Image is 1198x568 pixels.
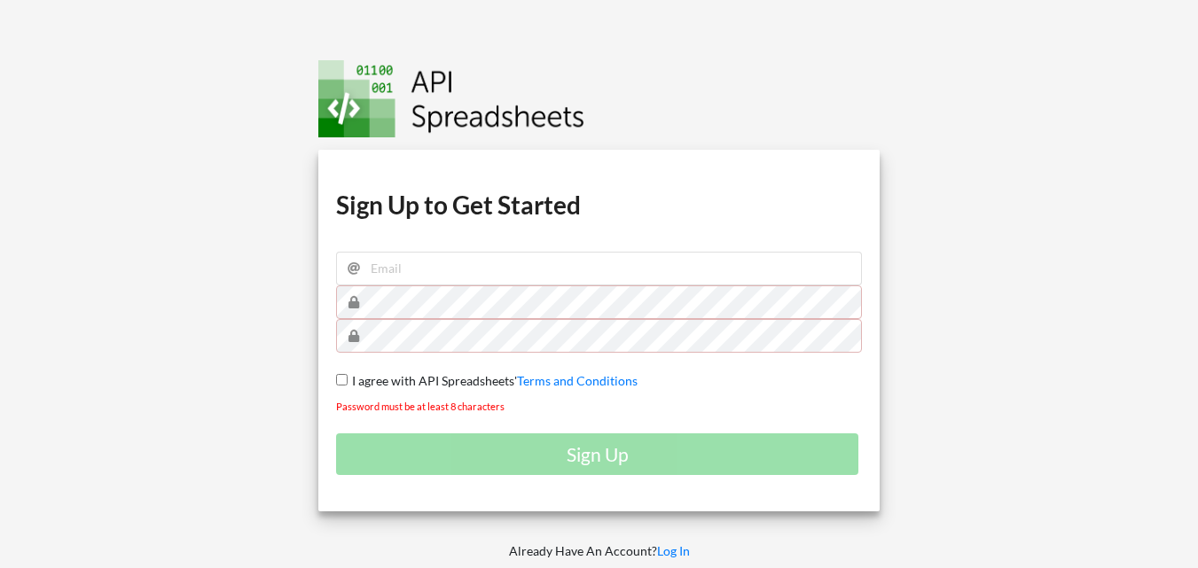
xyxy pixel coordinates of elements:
[657,543,690,558] a: Log In
[517,373,638,388] a: Terms and Conditions
[306,542,892,560] p: Already Have An Account?
[336,189,862,221] h1: Sign Up to Get Started
[318,60,584,137] img: Logo.png
[336,401,505,412] small: Password must be at least 8 characters
[348,373,517,388] span: I agree with API Spreadsheets'
[336,252,862,285] input: Email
